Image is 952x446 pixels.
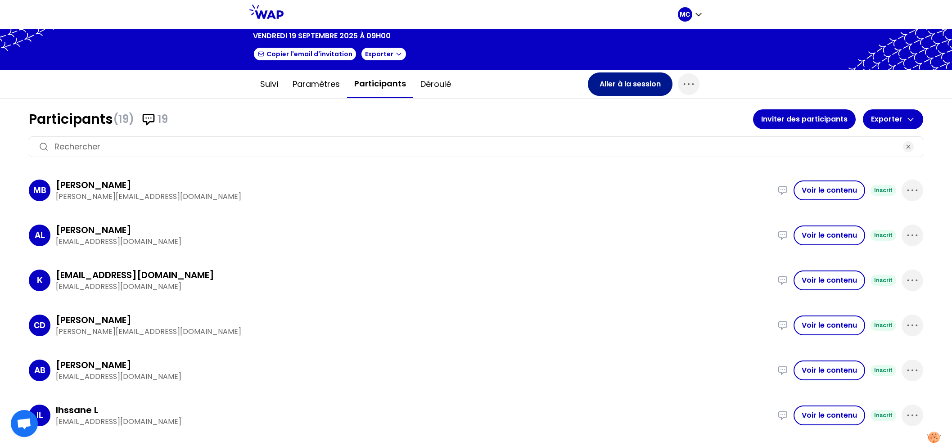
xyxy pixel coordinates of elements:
button: Exporter [863,109,923,129]
h3: [PERSON_NAME] [56,359,131,371]
div: Inscrit [871,365,896,376]
p: vendredi 19 septembre 2025 à 09h00 [253,31,391,41]
h1: Participants [29,111,753,127]
p: [EMAIL_ADDRESS][DOMAIN_NAME] [56,371,772,382]
p: IL [36,409,43,422]
button: MC [678,7,703,22]
button: Voir le contenu [794,315,865,335]
span: (19) [113,112,134,126]
h3: [EMAIL_ADDRESS][DOMAIN_NAME] [56,269,214,281]
p: MC [680,10,690,19]
button: Aller à la session [588,72,672,96]
button: Paramètres [285,71,347,98]
p: AL [35,229,45,242]
p: [PERSON_NAME][EMAIL_ADDRESS][DOMAIN_NAME] [56,326,772,337]
h3: Ihssane L [56,404,98,416]
div: Inscrit [871,275,896,286]
button: Suivi [253,71,285,98]
div: Inscrit [871,320,896,331]
div: Ouvrir le chat [11,410,38,437]
input: Rechercher [54,140,898,153]
div: Inscrit [871,185,896,196]
h3: [PERSON_NAME] [56,224,131,236]
h3: [PERSON_NAME] [56,314,131,326]
button: Voir le contenu [794,180,865,200]
button: Déroulé [413,71,458,98]
button: Voir le contenu [794,405,865,425]
span: 19 [158,112,168,126]
button: Voir le contenu [794,270,865,290]
h3: [PERSON_NAME] [56,179,131,191]
button: Copier l'email d'invitation [253,47,357,61]
div: Inscrit [871,230,896,241]
p: [EMAIL_ADDRESS][DOMAIN_NAME] [56,281,772,292]
button: Exporter [361,47,407,61]
button: Inviter des participants [753,109,856,129]
button: Voir le contenu [794,225,865,245]
p: K [37,274,43,287]
div: Inscrit [871,410,896,421]
button: Voir le contenu [794,360,865,380]
p: CD [34,319,45,332]
p: MB [33,184,46,197]
p: [EMAIL_ADDRESS][DOMAIN_NAME] [56,416,772,427]
p: [EMAIL_ADDRESS][DOMAIN_NAME] [56,236,772,247]
p: AB [34,364,45,377]
p: [PERSON_NAME][EMAIL_ADDRESS][DOMAIN_NAME] [56,191,772,202]
button: Participants [347,70,413,98]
